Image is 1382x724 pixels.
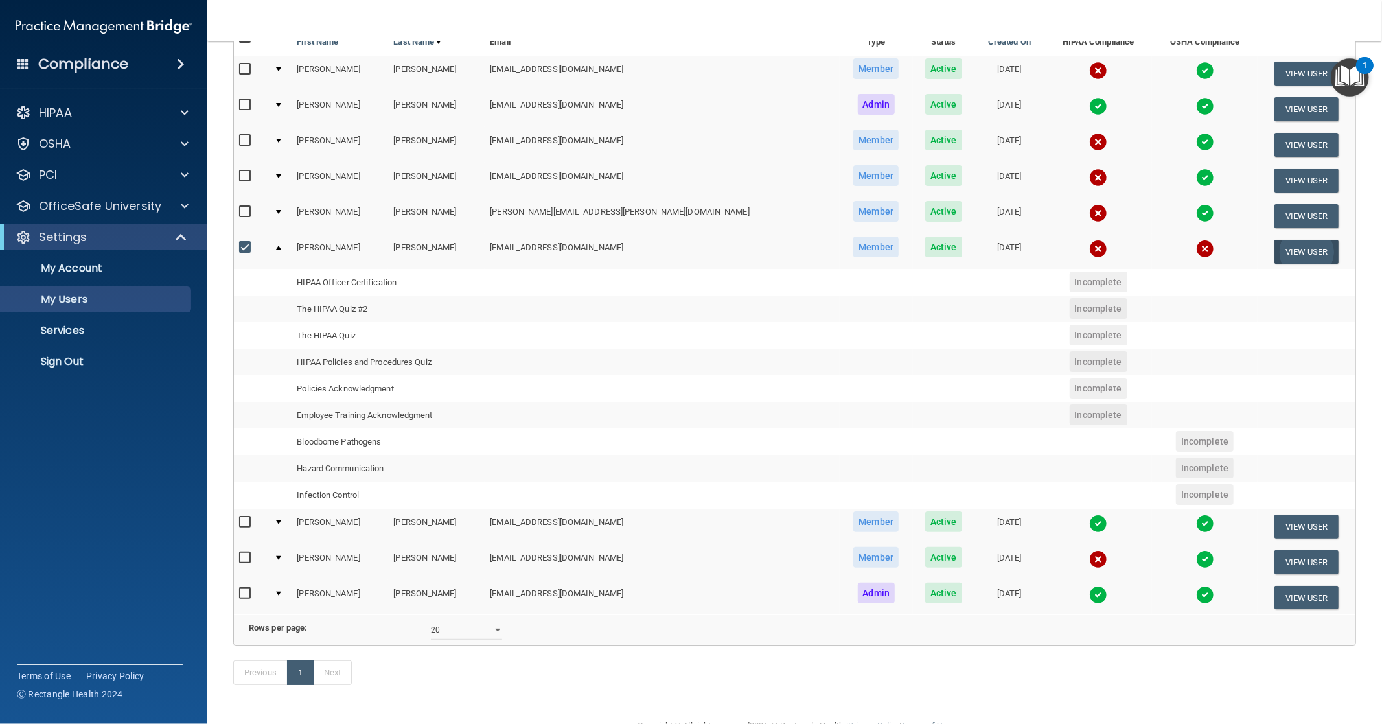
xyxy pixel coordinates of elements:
[853,547,899,568] span: Member
[292,163,388,198] td: [PERSON_NAME]
[485,198,840,234] td: [PERSON_NAME][EMAIL_ADDRESS][PERSON_NAME][DOMAIN_NAME]
[292,127,388,163] td: [PERSON_NAME]
[17,688,123,701] span: Ⓒ Rectangle Health 2024
[16,136,189,152] a: OSHA
[8,324,185,337] p: Services
[313,660,352,685] a: Next
[292,580,388,615] td: [PERSON_NAME]
[1089,204,1107,222] img: cross.ca9f0e7f.svg
[1176,458,1234,478] span: Incomplete
[925,201,962,222] span: Active
[16,14,192,40] img: PMB logo
[39,198,161,214] p: OfficeSafe University
[292,269,485,296] td: HIPAA Officer Certification
[1089,240,1107,258] img: cross.ca9f0e7f.svg
[925,547,962,568] span: Active
[853,511,899,532] span: Member
[1089,169,1107,187] img: cross.ca9f0e7f.svg
[292,349,485,375] td: HIPAA Policies and Procedures Quiz
[925,583,962,603] span: Active
[292,544,388,580] td: [PERSON_NAME]
[1070,298,1127,319] span: Incomplete
[1274,169,1339,193] button: View User
[292,455,485,482] td: Hazard Communication
[925,58,962,79] span: Active
[388,91,485,127] td: [PERSON_NAME]
[1176,431,1234,452] span: Incomplete
[485,234,840,269] td: [EMAIL_ADDRESS][DOMAIN_NAME]
[1070,351,1127,372] span: Incomplete
[1274,240,1339,264] button: View User
[16,198,189,214] a: OfficeSafe University
[1196,550,1214,568] img: tick.e7d51cea.svg
[388,198,485,234] td: [PERSON_NAME]
[925,94,962,115] span: Active
[39,167,57,183] p: PCI
[1070,404,1127,425] span: Incomplete
[485,544,840,580] td: [EMAIL_ADDRESS][DOMAIN_NAME]
[485,509,840,544] td: [EMAIL_ADDRESS][DOMAIN_NAME]
[858,94,895,115] span: Admin
[1274,204,1339,228] button: View User
[16,105,189,121] a: HIPAA
[388,234,485,269] td: [PERSON_NAME]
[388,580,485,615] td: [PERSON_NAME]
[292,234,388,269] td: [PERSON_NAME]
[393,34,441,50] a: Last Name
[8,293,185,306] p: My Users
[1089,133,1107,151] img: cross.ca9f0e7f.svg
[858,583,895,603] span: Admin
[988,34,1031,50] a: Created On
[974,56,1044,91] td: [DATE]
[1274,133,1339,157] button: View User
[1196,586,1214,604] img: tick.e7d51cea.svg
[974,198,1044,234] td: [DATE]
[86,670,144,683] a: Privacy Policy
[853,58,899,79] span: Member
[292,56,388,91] td: [PERSON_NAME]
[388,56,485,91] td: [PERSON_NAME]
[1089,586,1107,604] img: tick.e7d51cea.svg
[292,509,388,544] td: [PERSON_NAME]
[39,105,72,121] p: HIPAA
[249,623,307,633] b: Rows per page:
[1089,515,1107,533] img: tick.e7d51cea.svg
[1196,515,1214,533] img: tick.e7d51cea.svg
[1070,378,1127,399] span: Incomplete
[1196,204,1214,222] img: tick.e7d51cea.svg
[485,91,840,127] td: [EMAIL_ADDRESS][DOMAIN_NAME]
[1196,97,1214,115] img: tick.e7d51cea.svg
[292,402,485,428] td: Employee Training Acknowledgment
[853,130,899,150] span: Member
[1089,550,1107,568] img: cross.ca9f0e7f.svg
[38,55,128,73] h4: Compliance
[1196,133,1214,151] img: tick.e7d51cea.svg
[1070,272,1127,292] span: Incomplete
[388,544,485,580] td: [PERSON_NAME]
[974,234,1044,269] td: [DATE]
[974,163,1044,198] td: [DATE]
[292,375,485,402] td: Policies Acknowledgment
[39,229,87,245] p: Settings
[974,544,1044,580] td: [DATE]
[1274,515,1339,539] button: View User
[1274,586,1339,610] button: View User
[974,91,1044,127] td: [DATE]
[1274,62,1339,86] button: View User
[1274,550,1339,574] button: View User
[1176,484,1234,505] span: Incomplete
[17,670,71,683] a: Terms of Use
[1196,240,1214,258] img: cross.ca9f0e7f.svg
[292,91,388,127] td: [PERSON_NAME]
[974,580,1044,615] td: [DATE]
[853,201,899,222] span: Member
[974,127,1044,163] td: [DATE]
[1196,169,1214,187] img: tick.e7d51cea.svg
[388,509,485,544] td: [PERSON_NAME]
[1331,58,1369,97] button: Open Resource Center, 1 new notification
[292,198,388,234] td: [PERSON_NAME]
[8,355,185,368] p: Sign Out
[388,127,485,163] td: [PERSON_NAME]
[925,511,962,532] span: Active
[39,136,71,152] p: OSHA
